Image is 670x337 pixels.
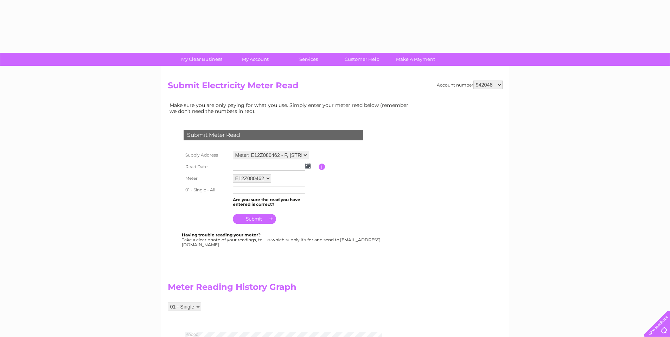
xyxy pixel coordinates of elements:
b: Having trouble reading your meter? [182,232,261,237]
th: Meter [182,172,231,184]
a: Make A Payment [387,53,445,66]
div: Submit Meter Read [184,130,363,140]
th: 01 - Single - All [182,184,231,196]
a: My Account [226,53,284,66]
a: My Clear Business [173,53,231,66]
input: Submit [233,214,276,224]
a: Customer Help [333,53,391,66]
a: Services [280,53,338,66]
th: Read Date [182,161,231,172]
td: Make sure you are only paying for what you use. Simply enter your meter read below (remember we d... [168,101,414,115]
h2: Meter Reading History Graph [168,282,414,295]
img: ... [305,163,311,168]
h2: Submit Electricity Meter Read [168,81,503,94]
input: Information [319,164,325,170]
div: Account number [437,81,503,89]
th: Supply Address [182,149,231,161]
td: Are you sure the read you have entered is correct? [231,196,319,209]
div: Take a clear photo of your readings, tell us which supply it's for and send to [EMAIL_ADDRESS][DO... [182,233,382,247]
